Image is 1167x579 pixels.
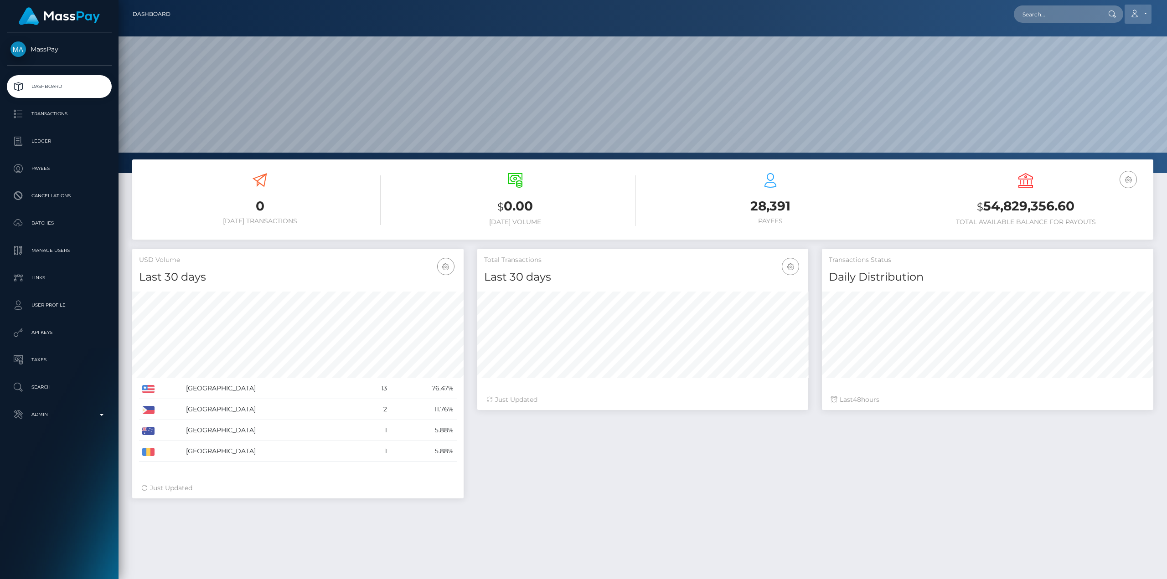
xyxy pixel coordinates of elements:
td: 1 [361,420,390,441]
a: Admin [7,403,112,426]
a: Payees [7,157,112,180]
td: 5.88% [390,441,456,462]
img: US.png [142,385,155,393]
h3: 28,391 [650,197,891,215]
h6: Payees [650,217,891,225]
p: Cancellations [10,189,108,203]
p: Ledger [10,134,108,148]
p: Links [10,271,108,285]
img: MassPay [10,41,26,57]
td: 13 [361,378,390,399]
h3: 54,829,356.60 [905,197,1146,216]
td: 5.88% [390,420,456,441]
p: Payees [10,162,108,175]
td: 2 [361,399,390,420]
a: Cancellations [7,184,112,207]
h6: Total Available Balance for Payouts [905,218,1146,226]
a: Taxes [7,348,112,371]
p: Taxes [10,353,108,367]
div: Last hours [831,395,1144,405]
td: [GEOGRAPHIC_DATA] [183,420,361,441]
a: API Keys [7,321,112,344]
a: Search [7,376,112,399]
a: Dashboard [7,75,112,98]
p: User Profile [10,298,108,312]
span: MassPay [7,45,112,53]
td: [GEOGRAPHIC_DATA] [183,441,361,462]
p: API Keys [10,326,108,339]
p: Manage Users [10,244,108,257]
h4: Daily Distribution [829,269,1146,285]
div: Just Updated [486,395,800,405]
p: Dashboard [10,80,108,93]
a: Transactions [7,102,112,125]
td: 76.47% [390,378,456,399]
td: [GEOGRAPHIC_DATA] [183,399,361,420]
p: Search [10,380,108,394]
p: Admin [10,408,108,421]
h6: [DATE] Volume [394,218,636,226]
img: PH.png [142,406,155,414]
h4: Last 30 days [484,269,802,285]
img: RO.png [142,448,155,456]
small: $ [497,200,504,213]
h3: 0.00 [394,197,636,216]
h5: Total Transactions [484,256,802,265]
td: [GEOGRAPHIC_DATA] [183,378,361,399]
a: Manage Users [7,239,112,262]
h5: USD Volume [139,256,457,265]
h5: Transactions Status [829,256,1146,265]
span: 48 [853,395,861,404]
input: Search... [1014,5,1100,23]
a: Dashboard [133,5,170,24]
h4: Last 30 days [139,269,457,285]
a: Ledger [7,130,112,153]
img: MassPay Logo [19,7,100,25]
td: 1 [361,441,390,462]
p: Batches [10,216,108,230]
img: AU.png [142,427,155,435]
a: User Profile [7,294,112,317]
small: $ [977,200,983,213]
a: Batches [7,212,112,235]
h6: [DATE] Transactions [139,217,381,225]
td: 11.76% [390,399,456,420]
a: Links [7,266,112,289]
div: Just Updated [141,483,454,493]
h3: 0 [139,197,381,215]
p: Transactions [10,107,108,121]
